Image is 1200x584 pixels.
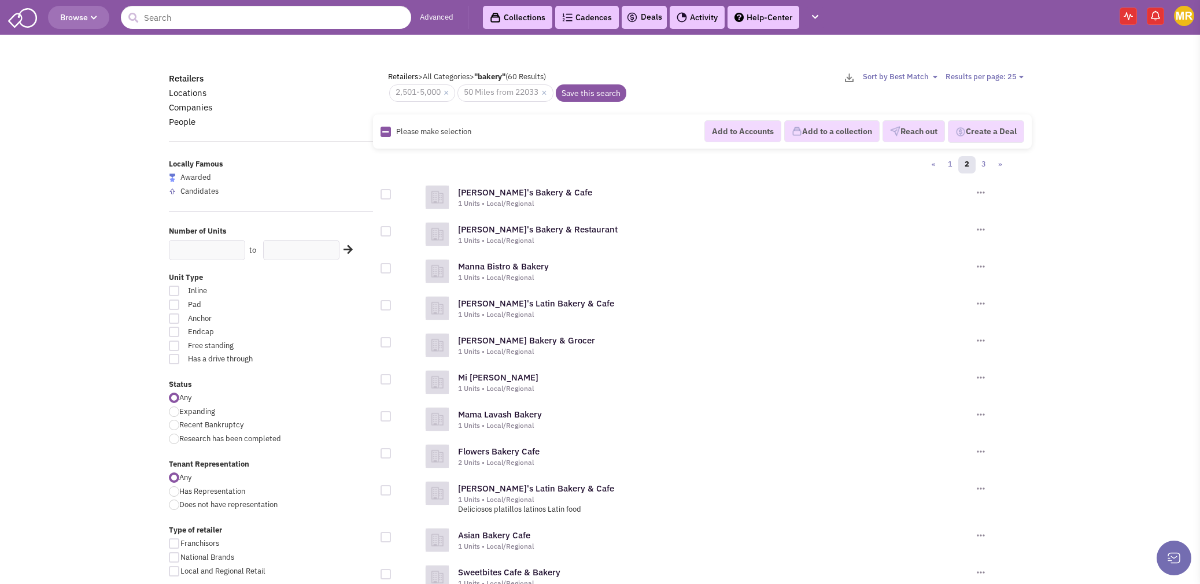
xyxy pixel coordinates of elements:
[541,88,547,98] a: ×
[336,242,355,257] div: Search Nearby
[458,298,614,309] a: [PERSON_NAME]'s Latin Bakery & Cafe
[458,409,542,420] a: Mama Lavash Bakery
[1174,6,1194,26] img: Madison Roach
[458,495,974,504] div: 1 Units • Local/Regional
[490,12,501,23] img: icon-collection-lavender-black.svg
[556,84,626,102] a: Save this search
[958,156,976,173] a: 2
[180,186,219,196] span: Candidates
[444,88,449,98] a: ×
[180,341,309,352] span: Free standing
[458,421,974,430] div: 1 Units • Local/Regional
[670,6,725,29] a: Activity
[458,372,538,383] a: Mi [PERSON_NAME]
[180,538,219,548] span: Franchisors
[458,261,549,272] a: Manna Bistro & Bakery
[890,126,900,136] img: VectorPaper_Plane.png
[418,72,423,82] span: >
[458,335,595,346] a: [PERSON_NAME] Bakery & Grocer
[169,272,374,283] label: Unit Type
[169,87,206,98] a: Locations
[420,12,453,23] a: Advanced
[483,6,552,29] a: Collections
[169,188,176,195] img: locallyfamous-upvote.png
[626,10,638,24] img: icon-deals.svg
[458,458,974,467] div: 2 Units • Local/Regional
[925,156,942,173] a: «
[883,121,945,143] button: Reach out
[458,567,560,578] a: Sweetbites Cafe & Bakery
[562,13,573,21] img: Cadences_logo.png
[458,199,974,208] div: 1 Units • Local/Regional
[458,483,614,494] a: [PERSON_NAME]'s Latin Bakery & Cafe
[169,73,204,84] a: Retailers
[169,102,212,113] a: Companies
[180,354,309,365] span: Has a drive through
[458,273,974,282] div: 1 Units • Local/Regional
[169,173,176,182] img: locallyfamous-largeicon.png
[677,12,687,23] img: Activity.png
[704,120,781,142] button: Add to Accounts
[180,300,309,311] span: Pad
[458,347,974,356] div: 1 Units • Local/Regional
[179,406,215,416] span: Expanding
[423,72,546,82] span: All Categories (60 Results)
[249,245,256,256] label: to
[458,530,530,541] a: Asian Bakery Cafe
[169,459,374,470] label: Tenant Representation
[458,504,987,515] p: Deliciosos platillos latinos Latin food
[626,10,662,24] a: Deals
[470,72,474,82] span: >
[60,12,97,23] span: Browse
[179,500,278,509] span: Does not have representation
[180,566,265,576] span: Local and Regional Retail
[179,486,245,496] span: Has Representation
[792,126,802,136] img: icon-collection-lavender.png
[458,187,592,198] a: [PERSON_NAME]'s Bakery & Cafe
[458,446,540,457] a: Flowers Bakery Cafe
[180,286,309,297] span: Inline
[180,327,309,338] span: Endcap
[179,420,243,430] span: Recent Bankruptcy
[169,159,374,170] label: Locally Famous
[381,127,391,137] img: Rectangle.png
[388,72,418,82] a: Retailers
[975,156,992,173] a: 3
[179,393,191,402] span: Any
[458,384,974,393] div: 1 Units • Local/Regional
[396,127,471,136] span: Please make selection
[734,13,744,22] img: help.png
[48,6,109,29] button: Browse
[474,72,505,82] b: "bakery"
[728,6,799,29] a: Help-Center
[955,125,966,138] img: Deal-Dollar.png
[169,116,195,127] a: People
[8,6,37,28] img: SmartAdmin
[992,156,1009,173] a: »
[169,379,374,390] label: Status
[389,84,455,102] span: 2,501-5,000
[179,434,281,443] span: Research has been completed
[555,6,619,29] a: Cadences
[180,313,309,324] span: Anchor
[458,236,974,245] div: 1 Units • Local/Regional
[948,120,1024,143] button: Create a Deal
[784,121,880,143] button: Add to a collection
[169,525,374,536] label: Type of retailer
[458,310,974,319] div: 1 Units • Local/Regional
[180,172,211,182] span: Awarded
[180,552,234,562] span: National Brands
[458,224,618,235] a: [PERSON_NAME]'s Bakery & Restaurant
[941,156,959,173] a: 1
[457,84,553,102] span: 50 Miles from 22033
[121,6,411,29] input: Search
[458,542,974,551] div: 1 Units • Local/Regional
[179,472,191,482] span: Any
[845,73,854,82] img: download-2-24.png
[169,226,374,237] label: Number of Units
